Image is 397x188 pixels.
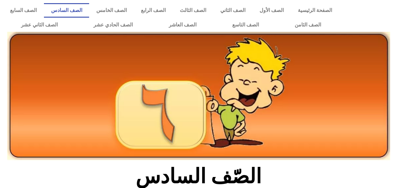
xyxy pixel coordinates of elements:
[3,18,76,32] a: الصف الثاني عشر
[134,3,173,18] a: الصف الرابع
[151,18,214,32] a: الصف العاشر
[214,18,277,32] a: الصف التاسع
[44,3,89,18] a: الصف السادس
[277,18,339,32] a: الصف الثامن
[76,18,151,32] a: الصف الحادي عشر
[3,3,44,18] a: الصف السابع
[213,3,252,18] a: الصف الثاني
[89,3,134,18] a: الصف الخامس
[252,3,291,18] a: الصف الأول
[291,3,339,18] a: الصفحة الرئيسية
[173,3,213,18] a: الصف الثالث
